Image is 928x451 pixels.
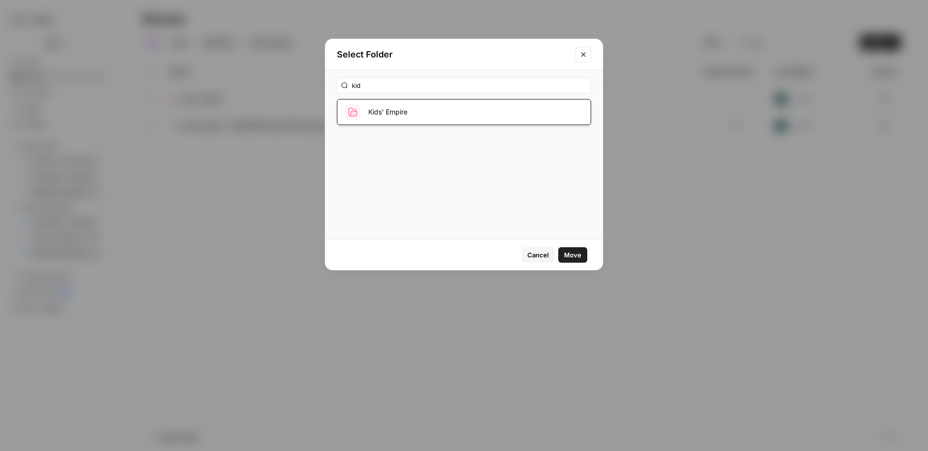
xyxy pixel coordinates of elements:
button: Move [558,247,587,263]
span: Cancel [527,250,549,260]
input: Search Folders [352,81,587,90]
h2: Select Folder [337,48,570,61]
button: Kids' Empire [337,99,591,125]
button: Cancel [522,247,554,263]
button: Close modal [576,47,591,62]
span: Move [564,250,581,260]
